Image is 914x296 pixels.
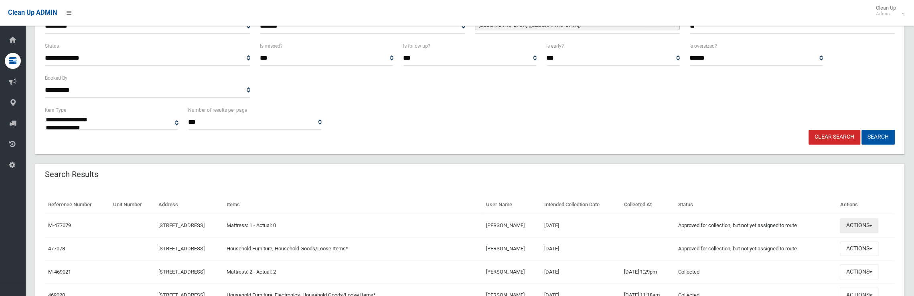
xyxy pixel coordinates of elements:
[840,242,878,256] button: Actions
[483,237,541,260] td: [PERSON_NAME]
[675,196,837,214] th: Status
[45,42,59,50] label: Status
[876,11,896,17] small: Admin
[35,167,108,182] header: Search Results
[840,218,878,233] button: Actions
[48,222,71,228] a: M-477079
[872,5,904,17] span: Clean Up
[483,260,541,284] td: [PERSON_NAME]
[620,260,675,284] td: [DATE] 1:29pm
[675,214,837,237] td: Approved for collection, but not yet assigned to route
[840,264,878,279] button: Actions
[403,42,430,50] label: Is follow up?
[689,42,717,50] label: Is oversized?
[45,74,67,83] label: Booked By
[48,246,65,252] a: 477078
[541,260,620,284] td: [DATE]
[675,260,837,284] td: Collected
[541,196,620,214] th: Intended Collection Date
[223,214,482,237] td: Mattress: 1 - Actual: 0
[541,237,620,260] td: [DATE]
[809,130,860,145] a: Clear Search
[546,42,564,50] label: Is early?
[45,106,66,115] label: Item Type
[483,196,541,214] th: User Name
[541,214,620,237] td: [DATE]
[675,237,837,260] td: Approved for collection, but not yet assigned to route
[188,106,247,115] label: Number of results per page
[223,196,482,214] th: Items
[8,9,57,16] span: Clean Up ADMIN
[155,196,223,214] th: Address
[158,269,205,275] a: [STREET_ADDRESS]
[483,214,541,237] td: [PERSON_NAME]
[45,196,110,214] th: Reference Number
[48,269,71,275] a: M-469021
[620,196,675,214] th: Collected At
[158,222,205,228] a: [STREET_ADDRESS]
[223,237,482,260] td: Household Furniture, Household Goods/Loose Items*
[158,246,205,252] a: [STREET_ADDRESS]
[110,196,156,214] th: Unit Number
[260,42,283,50] label: Is missed?
[861,130,895,145] button: Search
[223,260,482,284] td: Mattress: 2 - Actual: 2
[837,196,895,214] th: Actions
